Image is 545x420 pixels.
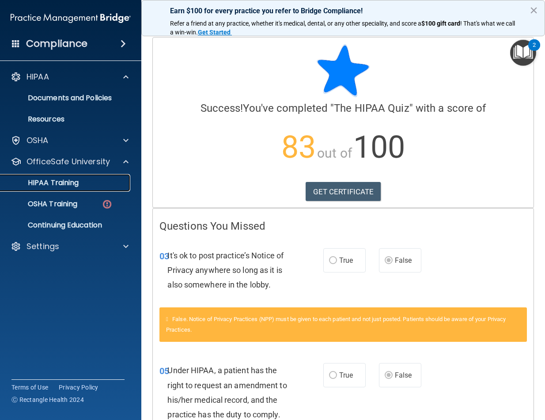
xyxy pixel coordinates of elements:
[510,40,536,66] button: Open Resource Center, 2 new notifications
[281,129,316,165] span: 83
[353,129,405,165] span: 100
[26,156,110,167] p: OfficeSafe University
[6,178,79,187] p: HIPAA Training
[198,29,232,36] a: Get Started
[11,9,131,27] img: PMB logo
[167,366,287,419] span: Under HIPAA, a patient has the right to request an amendment to his/her medical record, and the p...
[102,199,113,210] img: danger-circle.6113f641.png
[11,383,48,392] a: Terms of Use
[339,371,353,379] span: True
[329,372,337,379] input: True
[329,257,337,264] input: True
[317,44,370,97] img: blue-star-rounded.9d042014.png
[159,251,169,261] span: 03
[201,102,243,114] span: Success!
[166,316,506,333] span: False. Notice of Privacy Practices (NPP) must be given to each patient and not just posted. Patie...
[395,371,412,379] span: False
[6,221,126,230] p: Continuing Education
[501,359,534,393] iframe: Drift Widget Chat Controller
[159,366,169,376] span: 05
[385,257,393,264] input: False
[26,38,87,50] h4: Compliance
[26,241,59,252] p: Settings
[339,256,353,265] span: True
[6,94,126,102] p: Documents and Policies
[317,145,352,161] span: out of
[11,156,129,167] a: OfficeSafe University
[170,7,516,15] p: Earn $100 for every practice you refer to Bridge Compliance!
[170,20,421,27] span: Refer a friend at any practice, whether it's medical, dental, or any other speciality, and score a
[334,102,409,114] span: The HIPAA Quiz
[11,72,129,82] a: HIPAA
[167,251,284,289] span: It's ok to post practice’s Notice of Privacy anywhere so long as it is also somewhere in the lobby.
[385,372,393,379] input: False
[59,383,98,392] a: Privacy Policy
[170,20,516,36] span: ! That's what we call a win-win.
[11,395,84,404] span: Ⓒ Rectangle Health 2024
[159,102,527,114] h4: You've completed " " with a score of
[306,182,381,201] a: GET CERTIFICATE
[395,256,412,265] span: False
[530,3,538,17] button: Close
[26,135,49,146] p: OSHA
[11,241,129,252] a: Settings
[6,115,126,124] p: Resources
[159,220,527,232] h4: Questions You Missed
[421,20,460,27] strong: $100 gift card
[198,29,231,36] strong: Get Started
[533,45,536,57] div: 2
[11,135,129,146] a: OSHA
[6,200,77,208] p: OSHA Training
[26,72,49,82] p: HIPAA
